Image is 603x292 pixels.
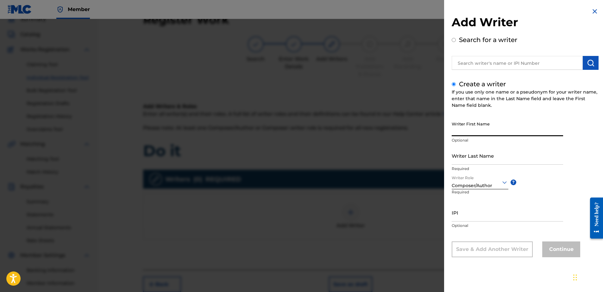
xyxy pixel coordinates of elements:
label: Create a writer [459,80,506,88]
div: If you use only one name or a pseudonym for your writer name, enter that name in the Last Name fi... [452,89,599,109]
p: Optional [452,137,563,143]
h2: Add Writer [452,15,599,31]
img: Top Rightsholder [56,6,64,13]
div: Drag [573,268,577,287]
span: Member [68,6,90,13]
iframe: Resource Center [585,193,603,244]
span: ? [511,179,516,185]
p: Required [452,166,563,172]
iframe: Chat Widget [571,262,603,292]
img: Search Works [587,59,594,67]
input: Search writer's name or IPI Number [452,56,583,70]
p: Required [452,189,473,204]
p: Optional [452,223,563,228]
label: Search for a writer [459,36,517,44]
img: MLC Logo [8,5,32,14]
